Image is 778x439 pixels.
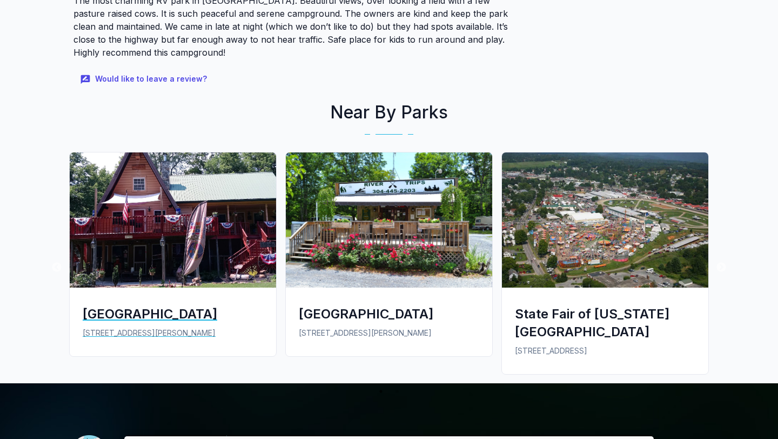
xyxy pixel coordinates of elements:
a: State Fair of West Virginia CampgroundState Fair of [US_STATE][GEOGRAPHIC_DATA][STREET_ADDRESS] [497,152,713,383]
button: Next [716,262,727,273]
p: [STREET_ADDRESS][PERSON_NAME] [83,327,263,339]
p: [STREET_ADDRESS][PERSON_NAME] [299,327,479,339]
img: River Ridge Campground [70,152,276,288]
button: 1 [375,386,386,397]
img: Greenbrier River Campground [286,152,492,288]
img: State Fair of West Virginia Campground [502,152,708,288]
button: Would like to leave a review? [73,68,216,91]
div: [GEOGRAPHIC_DATA] [299,305,479,323]
button: Previous [51,262,62,273]
p: [STREET_ADDRESS] [515,345,695,357]
button: 2 [392,386,403,397]
a: River Ridge Campground[GEOGRAPHIC_DATA][STREET_ADDRESS][PERSON_NAME] [65,152,281,365]
a: Greenbrier River Campground[GEOGRAPHIC_DATA][STREET_ADDRESS][PERSON_NAME] [281,152,497,365]
div: [GEOGRAPHIC_DATA] [83,305,263,323]
div: State Fair of [US_STATE][GEOGRAPHIC_DATA] [515,305,695,341]
h2: Near By Parks [65,99,713,125]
